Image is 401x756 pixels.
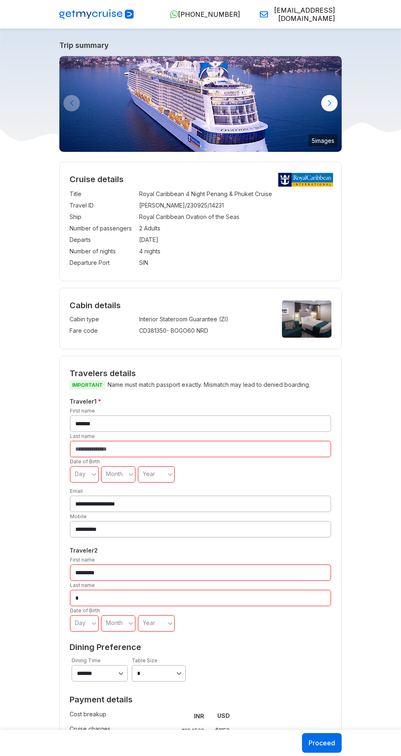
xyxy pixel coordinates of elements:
span: Day [75,470,86,477]
td: Fare code [70,325,135,336]
td: Cruise charges [70,723,169,738]
span: Year [143,470,155,477]
strong: INR [194,713,204,720]
img: ovation-exterior-back-aerial-sunset-port-ship.jpg [59,56,342,152]
h2: Payment details [70,695,230,704]
img: WhatsApp [170,10,178,18]
svg: angle down [168,470,173,478]
svg: angle down [168,619,173,627]
td: : [135,211,139,223]
td: : [135,223,139,234]
h5: Traveler 1 [68,397,333,406]
label: First name [70,557,95,563]
p: Name must match passport exactly. Mismatch may lead to denied boarding. [70,380,331,390]
td: 4 nights [139,246,331,257]
td: Royal Caribbean Ovation of the Seas [139,211,331,223]
td: : [135,246,139,257]
span: Day [75,619,86,626]
td: : [135,188,139,200]
svg: angle down [92,470,97,478]
td: : [135,257,139,269]
td: Cabin type [70,314,135,325]
svg: angle down [128,619,133,627]
svg: angle down [128,470,133,478]
td: : [135,325,139,336]
td: Title [70,188,135,200]
a: [EMAIL_ADDRESS][DOMAIN_NAME] [253,6,335,23]
td: SIN [139,257,331,269]
svg: angle down [92,619,97,627]
td: Interior Stateroom Guarantee (ZI) [139,314,268,325]
strong: USD [217,712,230,719]
td: Royal Caribbean 4 Night Penang & Phuket Cruise [139,188,331,200]
label: Email [70,488,83,494]
td: : [135,200,139,211]
td: 2 Adults [139,223,331,234]
a: [PHONE_NUMBER] [163,10,240,18]
span: IMPORTANT [70,380,105,390]
td: [PERSON_NAME]/230925/14231 [139,200,331,211]
td: : [169,709,173,723]
td: Travel ID [70,200,135,211]
td: ₹ 104532 [173,725,207,736]
small: 5 images [309,134,338,147]
td: Departure Port [70,257,135,269]
label: Date of Birth [70,607,100,614]
label: Table Size [132,657,158,663]
td: Number of nights [70,246,135,257]
span: Month [106,619,123,626]
label: Last name [70,582,95,588]
h4: Cabin details [70,300,331,310]
td: Cost breakup [70,709,169,723]
label: Mobile [70,513,87,519]
h2: Travelers details [70,368,331,378]
td: [DATE] [139,234,331,246]
label: First name [70,408,95,414]
div: CD381350 - BOGO60 NRD [139,327,268,335]
td: $ 1158 [207,725,230,736]
td: Ship [70,211,135,223]
span: [EMAIL_ADDRESS][DOMAIN_NAME] [271,6,335,23]
span: Year [143,619,155,626]
td: Departs [70,234,135,246]
h2: Cruise details [70,174,331,184]
td: : [169,723,173,738]
label: Date of Birth [70,458,100,465]
td: : [135,234,139,246]
span: Month [106,470,123,477]
button: Proceed [302,733,342,753]
span: [PHONE_NUMBER] [178,10,240,18]
img: Email [260,10,268,18]
label: Dining Time [72,657,101,663]
a: Trip summary [59,41,342,50]
h5: Traveler 2 [68,546,333,555]
td: Number of passengers [70,223,135,234]
label: Last name [70,433,95,439]
h2: Dining Preference [70,642,331,652]
td: : [135,314,139,325]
